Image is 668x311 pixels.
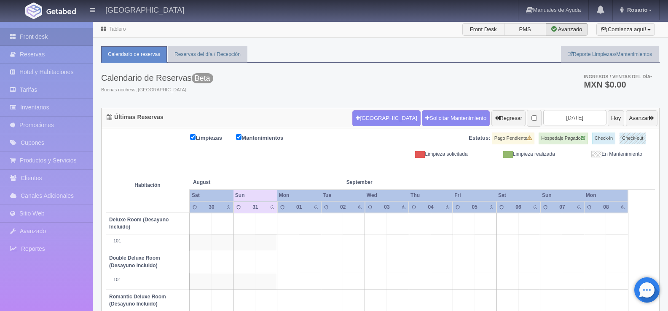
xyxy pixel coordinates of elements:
[492,133,534,144] label: Pago Pendiente
[474,151,561,158] div: Limpieza realizada
[101,87,213,93] span: Buenas nochess, [GEOGRAPHIC_DATA].
[190,190,233,201] th: Sat
[109,238,186,245] div: 101
[192,73,213,83] span: Beta
[346,179,428,186] span: September
[336,204,349,211] div: 02
[422,110,490,126] a: Solicitar Mantenimiento
[168,46,247,63] a: Reservas del día / Recepción
[321,190,365,201] th: Tue
[608,110,624,126] button: Hoy
[236,133,296,142] label: Mantenimientos
[424,204,437,211] div: 04
[584,74,652,79] span: Ingresos / Ventas del día
[504,23,546,36] label: PMS
[546,23,588,36] label: Avanzado
[233,190,277,201] th: Sun
[625,7,647,13] span: Rosario
[105,4,184,15] h4: [GEOGRAPHIC_DATA]
[561,46,659,63] a: Reporte Limpiezas/Mantenimientos
[462,23,504,36] label: Front Desk
[469,134,490,142] label: Estatus:
[277,190,321,201] th: Mon
[25,3,42,19] img: Getabed
[193,179,274,186] span: August
[496,190,540,201] th: Sat
[109,294,166,307] b: Romantic Deluxe Room (Desayuno Incluido)
[109,255,160,268] b: Double Deluxe Room (Desayuno incluido)
[468,204,481,211] div: 05
[561,151,649,158] div: En Mantenimiento
[555,204,569,211] div: 07
[599,204,612,211] div: 08
[540,190,584,201] th: Sun
[409,190,453,201] th: Thu
[249,204,262,211] div: 31
[292,204,306,211] div: 01
[134,182,160,188] strong: Habitación
[101,73,213,82] h3: Calendario de Reservas
[109,26,126,32] a: Tablero
[352,110,420,126] button: [GEOGRAPHIC_DATA]
[596,23,655,36] button: ¡Comienza aquí!
[109,217,169,230] b: Deluxe Room (Desayuno Incluido)
[512,204,525,211] div: 06
[109,276,186,283] div: 101
[236,134,241,140] input: Mantenimientos
[190,134,196,140] input: Limpiezas
[190,133,235,142] label: Limpiezas
[365,190,409,201] th: Wed
[380,204,393,211] div: 03
[101,46,167,63] a: Calendario de reservas
[584,190,628,201] th: Mon
[491,110,526,126] button: Regresar
[387,151,474,158] div: Limpieza solicitada
[453,190,496,201] th: Fri
[592,133,615,144] label: Check-in
[620,133,646,144] label: Check-out
[107,114,164,120] h4: Últimas Reservas
[626,110,657,126] button: Avanzar
[539,133,588,144] label: Hospedaje Pagado
[205,204,218,211] div: 30
[46,8,76,14] img: Getabed
[584,80,652,89] h3: MXN $0.00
